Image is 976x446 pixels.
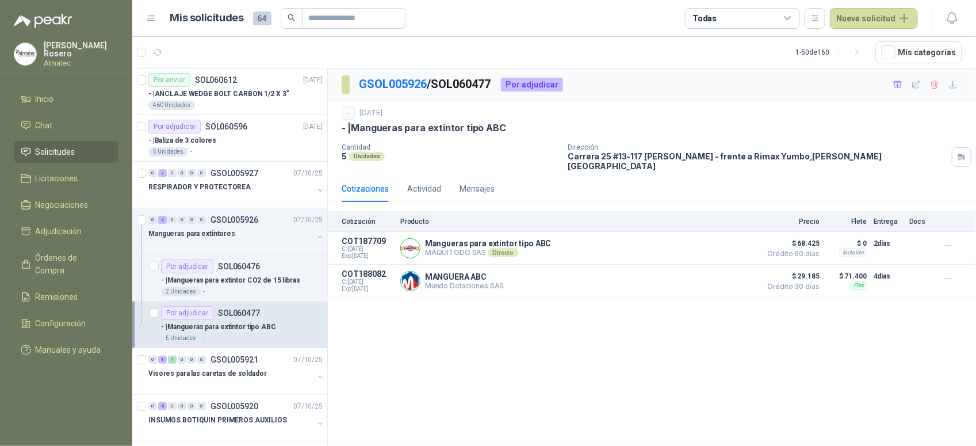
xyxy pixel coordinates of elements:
[132,255,327,302] a: Por adjudicarSOL060476- |Mangueras para extintor CO2 de 15 libras2 Unidades-
[851,281,867,290] div: Flex
[148,120,201,134] div: Por adjudicar
[425,272,504,281] p: MANGUERA ABC
[795,43,866,62] div: 1 - 50 de 160
[342,269,393,279] p: COT188082
[14,220,118,242] a: Adjudicación
[342,106,355,120] div: -
[187,169,196,177] div: 0
[187,216,196,224] div: 0
[197,356,206,364] div: 0
[342,143,559,151] p: Cantidad
[158,402,167,410] div: 8
[148,399,325,436] a: 0 8 0 0 0 0 GSOL00592007/10/25 INSUMOS BOTIQUIN PRIMEROS AUXILIOS
[826,237,867,250] p: $ 0
[148,213,325,250] a: 0 2 0 0 0 0 GSOL00592607/10/25 Mangueras para extintores
[168,356,177,364] div: 1
[400,218,755,226] p: Producto
[132,115,327,162] a: Por adjudicarSOL060596[DATE] - |Baliza de 3 colores5 Unidades-
[14,88,118,110] a: Inicio
[874,218,902,226] p: Entrega
[762,237,820,250] span: $ 68.425
[826,269,867,283] p: $ 71.400
[407,182,441,195] div: Actividad
[293,401,323,412] p: 07/10/25
[148,415,287,426] p: INSUMOS BOTIQUIN PRIMEROS AUXILIOS
[342,279,393,285] span: C: [DATE]
[161,306,213,320] div: Por adjudicar
[197,169,206,177] div: 0
[210,169,258,177] p: GSOL005927
[36,119,53,132] span: Chat
[14,312,118,334] a: Configuración
[187,356,196,364] div: 0
[148,353,325,390] a: 0 1 1 0 0 0 GSOL00592107/10/25 Visores para las caretas de soldador
[692,12,717,25] div: Todas
[170,10,244,26] h1: Mis solicitudes
[44,60,118,67] p: Almatec
[293,215,323,226] p: 07/10/25
[158,216,167,224] div: 2
[203,287,205,296] p: -
[210,402,258,410] p: GSOL005920
[148,147,188,157] div: 5 Unidades
[36,146,75,158] span: Solicitudes
[148,101,195,110] div: 460 Unidades
[158,169,167,177] div: 2
[359,108,382,119] p: [DATE]
[762,269,820,283] span: $ 29.185
[44,41,118,58] p: [PERSON_NAME] Rosero
[425,248,552,257] p: MAQUITODO SAS
[14,339,118,361] a: Manuales y ayuda
[401,272,420,291] img: Company Logo
[148,166,325,203] a: 0 2 0 0 0 0 GSOL00592707/10/25 RESPIRADOR Y PROTECTOREA
[359,77,427,91] a: GSOL005926
[14,167,118,189] a: Licitaciones
[197,402,206,410] div: 0
[203,334,205,343] p: -
[762,218,820,226] p: Precio
[840,248,867,257] div: Incluido
[210,216,258,224] p: GSOL005926
[168,216,177,224] div: 0
[14,14,72,28] img: Logo peakr
[178,356,186,364] div: 0
[342,218,393,226] p: Cotización
[161,334,201,343] div: 5 Unidades
[148,169,157,177] div: 0
[342,253,393,260] span: Exp: [DATE]
[168,402,177,410] div: 0
[830,8,918,29] button: Nueva solicitud
[874,237,902,250] p: 2 días
[501,78,563,92] div: Por adjudicar
[161,275,300,286] p: - | Mangueras para extintor CO2 de 15 libras
[36,251,108,277] span: Órdenes de Compra
[359,75,492,93] p: / SOL060477
[161,322,276,333] p: - | Mangueras para extintor tipo ABC
[178,169,186,177] div: 0
[568,151,947,171] p: Carrera 25 #13-117 [PERSON_NAME] - frente a Rimax Yumbo , [PERSON_NAME][GEOGRAPHIC_DATA]
[195,76,237,84] p: SOL060612
[14,115,118,136] a: Chat
[342,182,389,195] div: Cotizaciones
[762,283,820,290] span: Crédito 30 días
[826,218,867,226] p: Flete
[36,199,89,211] span: Negociaciones
[762,250,820,257] span: Crédito 60 días
[132,68,327,115] a: Por enviarSOL060612[DATE] - |ANCLAJE WEDGE BOLT CARBON 1/2 X 3"460 Unidades-
[568,143,947,151] p: Dirección
[303,121,323,132] p: [DATE]
[158,356,167,364] div: 1
[36,225,82,238] span: Adjudicación
[875,41,962,63] button: Mís categorías
[293,168,323,179] p: 07/10/25
[148,216,157,224] div: 0
[460,182,495,195] div: Mensajes
[14,43,36,65] img: Company Logo
[148,89,289,100] p: - | ANCLAJE WEDGE BOLT CARBON 1/2 X 3"
[36,93,54,105] span: Inicio
[342,122,506,134] p: - | Mangueras para extintor tipo ABC
[210,356,258,364] p: GSOL005921
[14,194,118,216] a: Negociaciones
[148,182,251,193] p: RESPIRADOR Y PROTECTOREA
[401,239,420,258] img: Company Logo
